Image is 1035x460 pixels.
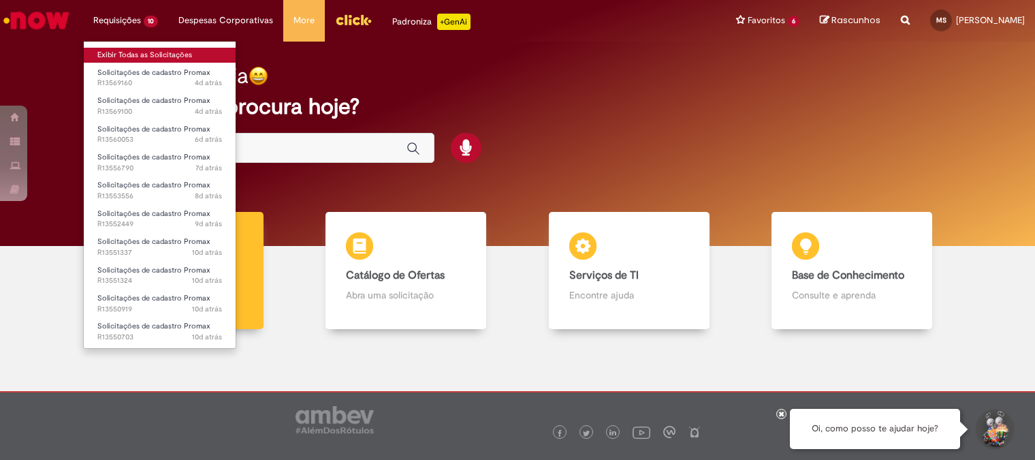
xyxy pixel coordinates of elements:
[195,191,222,201] time: 22/09/2025 08:07:19
[741,212,964,330] a: Base de Conhecimento Consulte e aprenda
[84,206,236,232] a: Aberto R13552449 : Solicitações de cadastro Promax
[97,134,222,145] span: R13560053
[792,269,904,282] b: Base de Conhecimento
[249,66,268,86] img: happy-face.png
[609,429,616,438] img: logo_footer_linkedin.png
[195,163,222,173] span: 7d atrás
[820,14,880,27] a: Rascunhos
[84,150,236,175] a: Aberto R13556790 : Solicitações de cadastro Promax
[788,16,799,27] span: 6
[956,14,1025,26] span: [PERSON_NAME]
[195,191,222,201] span: 8d atrás
[195,78,222,88] span: 4d atrás
[633,423,650,441] img: logo_footer_youtube.png
[195,163,222,173] time: 22/09/2025 17:56:44
[97,304,222,315] span: R13550919
[517,212,741,330] a: Serviços de TI Encontre ajuda
[192,304,222,314] span: 10d atrás
[936,16,946,25] span: MS
[195,78,222,88] time: 26/09/2025 08:40:05
[84,48,236,63] a: Exibir Todas as Solicitações
[84,263,236,288] a: Aberto R13551324 : Solicitações de cadastro Promax
[192,332,222,342] time: 19/09/2025 13:30:49
[84,93,236,119] a: Aberto R13569100 : Solicitações de cadastro Promax
[97,163,222,174] span: R13556790
[335,10,372,30] img: click_logo_yellow_360x200.png
[71,212,295,330] a: Tirar dúvidas Tirar dúvidas com Lupi Assist e Gen Ai
[556,430,563,437] img: logo_footer_facebook.png
[192,247,222,258] time: 19/09/2025 15:38:37
[392,14,471,30] div: Padroniza
[83,41,236,349] ul: Requisições
[792,288,912,302] p: Consulte e aprenda
[97,265,210,275] span: Solicitações de cadastro Promax
[192,332,222,342] span: 10d atrás
[84,234,236,260] a: Aberto R13551337 : Solicitações de cadastro Promax
[1,7,71,34] img: ServiceNow
[97,152,210,162] span: Solicitações de cadastro Promax
[437,14,471,30] p: +GenAi
[748,14,785,27] span: Favoritos
[192,304,222,314] time: 19/09/2025 14:19:59
[97,180,210,190] span: Solicitações de cadastro Promax
[569,269,639,282] b: Serviços de TI
[195,134,222,144] time: 23/09/2025 16:00:37
[97,219,222,230] span: R13552449
[195,134,222,144] span: 6d atrás
[84,122,236,147] a: Aberto R13560053 : Solicitações de cadastro Promax
[97,67,210,78] span: Solicitações de cadastro Promax
[84,65,236,91] a: Aberto R13569160 : Solicitações de cadastro Promax
[195,106,222,117] span: 4d atrás
[97,247,222,258] span: R13551337
[192,275,222,286] span: 10d atrás
[97,321,210,331] span: Solicitações de cadastro Promax
[295,212,518,330] a: Catálogo de Ofertas Abra uma solicitação
[296,406,374,433] img: logo_footer_ambev_rotulo_gray.png
[97,95,210,106] span: Solicitações de cadastro Promax
[97,293,210,303] span: Solicitações de cadastro Promax
[103,95,933,119] h2: O que você procura hoje?
[97,332,222,343] span: R13550703
[97,78,222,89] span: R13569160
[195,219,222,229] span: 9d atrás
[346,269,445,282] b: Catálogo de Ofertas
[346,288,466,302] p: Abra uma solicitação
[84,291,236,316] a: Aberto R13550919 : Solicitações de cadastro Promax
[831,14,880,27] span: Rascunhos
[790,409,960,449] div: Oi, como posso te ajudar hoje?
[663,426,675,438] img: logo_footer_workplace.png
[93,14,141,27] span: Requisições
[97,124,210,134] span: Solicitações de cadastro Promax
[144,16,158,27] span: 10
[97,275,222,286] span: R13551324
[97,209,210,219] span: Solicitações de cadastro Promax
[84,319,236,344] a: Aberto R13550703 : Solicitações de cadastro Promax
[192,275,222,286] time: 19/09/2025 15:34:41
[195,219,222,229] time: 20/09/2025 09:07:22
[195,106,222,117] time: 26/09/2025 08:22:40
[583,430,590,437] img: logo_footer_twitter.png
[97,106,222,117] span: R13569100
[569,288,689,302] p: Encontre ajuda
[97,236,210,247] span: Solicitações de cadastro Promax
[84,178,236,203] a: Aberto R13553556 : Solicitações de cadastro Promax
[192,247,222,258] span: 10d atrás
[974,409,1015,450] button: Iniciar Conversa de Suporte
[178,14,273,27] span: Despesas Corporativas
[688,426,701,438] img: logo_footer_naosei.png
[97,191,222,202] span: R13553556
[293,14,315,27] span: More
